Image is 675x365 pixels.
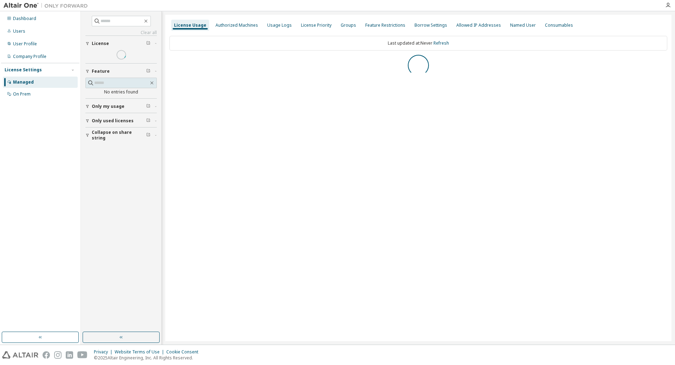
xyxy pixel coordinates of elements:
[115,349,166,355] div: Website Terms of Use
[414,22,447,28] div: Borrow Settings
[146,104,150,109] span: Clear filter
[85,113,157,129] button: Only used licenses
[146,118,150,124] span: Clear filter
[85,64,157,79] button: Feature
[456,22,501,28] div: Allowed IP Addresses
[216,22,258,28] div: Authorized Machines
[85,99,157,114] button: Only my usage
[13,16,36,21] div: Dashboard
[166,349,202,355] div: Cookie Consent
[94,349,115,355] div: Privacy
[146,132,150,138] span: Clear filter
[92,130,146,141] span: Collapse on share string
[13,28,25,34] div: Users
[146,41,150,46] span: Clear filter
[341,22,356,28] div: Groups
[85,36,157,51] button: License
[85,89,157,95] div: No entries found
[4,2,91,9] img: Altair One
[301,22,332,28] div: License Priority
[92,104,124,109] span: Only my usage
[43,351,50,359] img: facebook.svg
[433,40,449,46] a: Refresh
[85,30,157,35] a: Clear all
[13,79,34,85] div: Managed
[94,355,202,361] p: © 2025 Altair Engineering, Inc. All Rights Reserved.
[54,351,62,359] img: instagram.svg
[13,41,37,47] div: User Profile
[2,351,38,359] img: altair_logo.svg
[66,351,73,359] img: linkedin.svg
[92,69,110,74] span: Feature
[13,91,31,97] div: On Prem
[267,22,292,28] div: Usage Logs
[545,22,573,28] div: Consumables
[85,128,157,143] button: Collapse on share string
[365,22,405,28] div: Feature Restrictions
[174,22,206,28] div: License Usage
[77,351,88,359] img: youtube.svg
[5,67,42,73] div: License Settings
[169,36,667,51] div: Last updated at: Never
[146,69,150,74] span: Clear filter
[92,118,134,124] span: Only used licenses
[13,54,46,59] div: Company Profile
[510,22,536,28] div: Named User
[92,41,109,46] span: License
